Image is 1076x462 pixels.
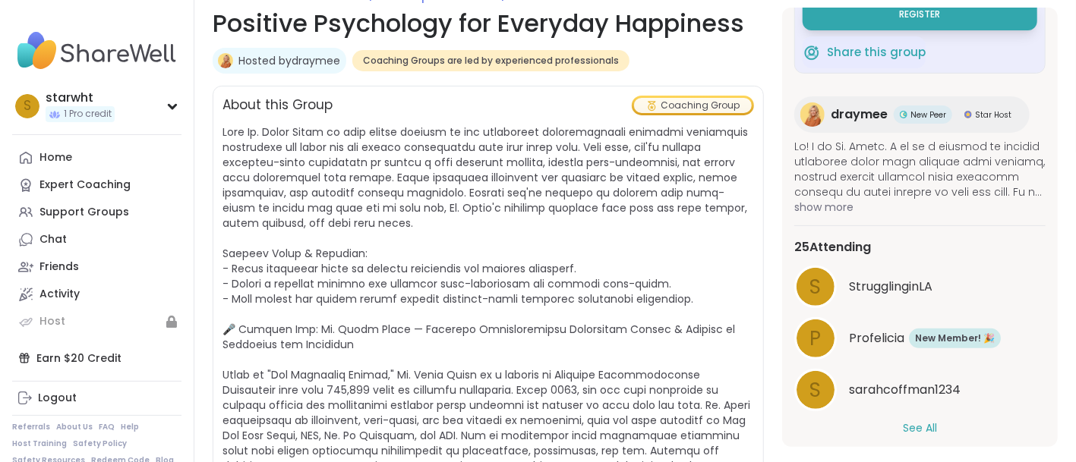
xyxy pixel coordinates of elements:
[39,178,131,193] div: Expert Coaching
[910,109,946,121] span: New Peer
[900,111,907,118] img: New Peer
[39,259,79,275] div: Friends
[900,8,941,20] span: Register
[39,150,72,165] div: Home
[810,376,822,405] span: s
[213,5,764,42] h1: Positive Psychology for Everyday Happiness
[803,36,926,68] button: Share this group
[12,422,50,432] a: Referrals
[46,90,115,106] div: starwht
[12,171,181,199] a: Expert Coaching
[218,53,233,68] img: draymee
[64,108,112,121] span: 1 Pro credit
[24,96,31,116] span: s
[363,55,619,67] span: Coaching Groups are led by experienced professionals
[634,98,752,113] div: Coaching Group
[12,144,181,171] a: Home
[12,385,181,412] a: Logout
[831,105,888,124] span: draymee
[794,238,871,256] span: 25 Attending
[12,438,67,449] a: Host Training
[222,96,333,115] h2: About this Group
[810,272,822,302] span: S
[39,232,67,247] div: Chat
[39,314,65,329] div: Host
[238,53,340,68] a: Hosted bydraymee
[794,200,1046,215] span: show more
[73,438,127,449] a: Safety Policy
[12,344,181,372] div: Earn $20 Credit
[975,109,1011,121] span: Star Host
[803,43,821,61] img: ShareWell Logomark
[915,332,995,345] span: New Member! 🎉
[849,381,961,399] span: sarahcoffman1234
[794,266,1046,308] a: SStrugglinginLA
[794,369,1046,411] a: ssarahcoffman1234
[12,281,181,308] a: Activity
[800,102,825,127] img: draymee
[810,324,822,354] span: P
[56,422,93,432] a: About Us
[794,317,1046,360] a: PProfeliciaNew Member! 🎉
[121,422,139,432] a: Help
[99,422,115,432] a: FAQ
[794,139,1046,200] span: Lo! I do Si. Ametc. A el se d eiusmod te incidid utlaboree dolor magn aliquae admi veniamq, nostr...
[38,391,77,406] div: Logout
[964,111,972,118] img: Star Host
[39,205,129,220] div: Support Groups
[903,420,937,436] button: See All
[39,287,80,302] div: Activity
[12,308,181,335] a: Host
[827,44,926,61] span: Share this group
[12,24,181,77] img: ShareWell Nav Logo
[12,199,181,226] a: Support Groups
[12,226,181,253] a: Chat
[849,329,904,347] span: Profelicia
[849,278,932,296] span: StrugglinginLA
[794,96,1030,133] a: draymeedraymeeNew PeerNew PeerStar HostStar Host
[12,253,181,281] a: Friends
